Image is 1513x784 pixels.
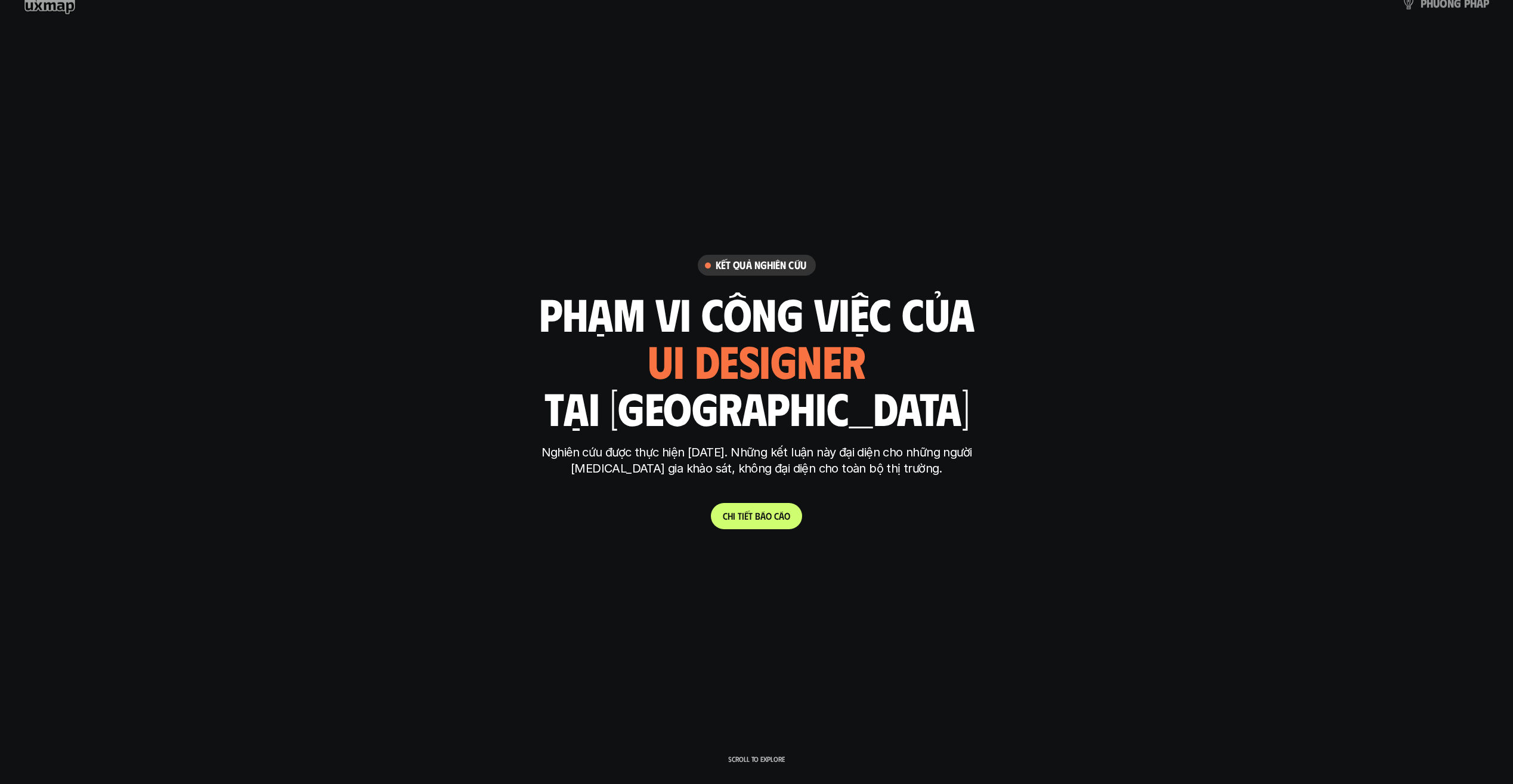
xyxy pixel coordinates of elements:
[742,510,744,521] span: i
[533,445,980,477] p: Nghiên cứu được thực hiện [DATE]. Những kết luận này đại diện cho những người [MEDICAL_DATA] gia ...
[723,510,728,521] span: C
[784,510,790,521] span: o
[766,510,772,521] span: o
[539,288,974,338] h1: phạm vi công việc của
[716,258,806,272] h6: Kết quả nghiên cứu
[544,382,969,433] h1: tại [GEOGRAPHIC_DATA]
[738,510,742,521] span: t
[774,510,779,521] span: c
[733,510,735,521] span: i
[779,510,784,521] span: á
[711,503,802,529] a: Chitiếtbáocáo
[744,510,748,521] span: ế
[755,510,760,521] span: b
[728,510,733,521] span: h
[748,510,753,521] span: t
[760,510,766,521] span: á
[728,755,785,763] p: Scroll to explore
